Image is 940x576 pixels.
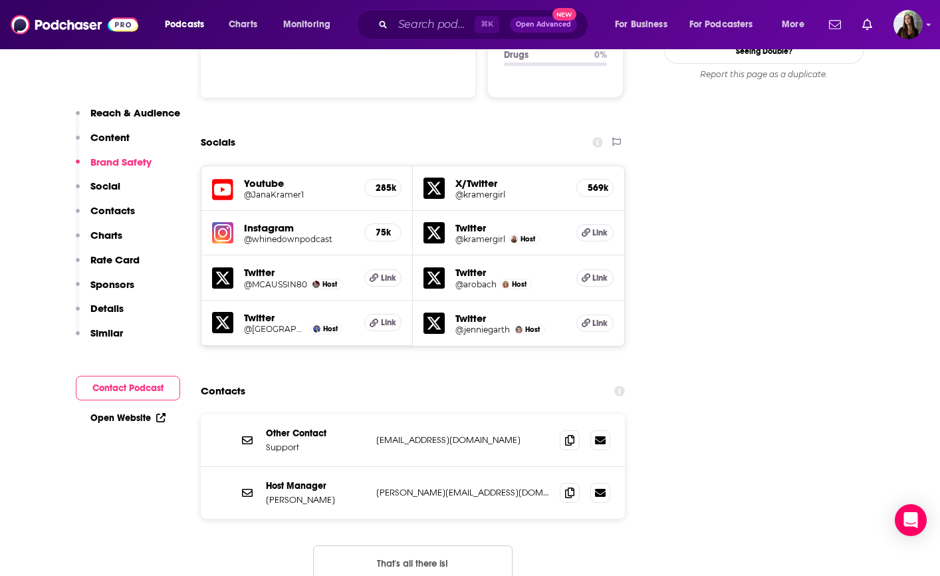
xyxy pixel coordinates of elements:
[893,10,923,39] span: Logged in as bnmartinn
[76,131,130,156] button: Content
[664,38,864,64] a: Seeing Double?
[455,190,566,200] a: @kramergirl
[455,266,566,279] h5: Twitter
[381,317,396,328] span: Link
[594,49,607,61] p: 0 %
[455,177,566,190] h5: X/Twitter
[11,12,138,37] img: Podchaser - Follow, Share and Rate Podcasts
[455,234,505,244] a: @kramergirl
[76,106,180,131] button: Reach & Audience
[895,504,927,536] div: Open Intercom Messenger
[393,14,475,35] input: Search podcasts, credits, & more...
[90,180,120,192] p: Social
[90,106,180,119] p: Reach & Audience
[76,278,134,303] button: Sponsors
[455,221,566,234] h5: Twitter
[504,49,584,61] p: Drugs
[90,302,124,315] p: Details
[266,428,366,439] p: Other Contact
[156,14,221,35] button: open menu
[576,269,614,287] a: Link
[322,280,337,289] span: Host
[455,312,566,325] h5: Twitter
[475,16,499,33] span: ⌘ K
[592,227,608,238] span: Link
[576,315,614,332] a: Link
[76,204,135,229] button: Contacts
[592,273,608,283] span: Link
[576,224,614,241] a: Link
[510,17,577,33] button: Open AdvancedNew
[244,324,308,334] a: @[GEOGRAPHIC_DATA]
[521,235,535,243] span: Host
[893,10,923,39] img: User Profile
[165,15,204,34] span: Podcasts
[455,279,497,289] h5: @arobach
[76,253,140,278] button: Rate Card
[455,325,510,335] a: @jenniegarth
[90,156,152,168] p: Brand Safety
[592,318,608,329] span: Link
[323,325,338,333] span: Host
[376,487,549,498] p: [PERSON_NAME][EMAIL_ADDRESS][DOMAIN_NAME]
[893,10,923,39] button: Show profile menu
[90,131,130,144] p: Content
[266,480,366,492] p: Host Manager
[664,69,864,80] div: Report this page as a duplicate.
[588,182,602,194] h5: 569k
[244,177,354,190] h5: Youtube
[201,130,235,155] h2: Socials
[76,302,124,327] button: Details
[364,269,402,287] a: Link
[512,280,527,289] span: Host
[312,281,320,288] img: Mike Caussin
[266,442,366,453] p: Support
[76,327,123,351] button: Similar
[615,15,667,34] span: For Business
[244,190,354,200] a: @JanaKramer1
[376,227,390,238] h5: 75k
[266,494,366,505] p: [PERSON_NAME]
[857,13,878,36] a: Show notifications dropdown
[244,234,354,244] a: @whinedownpodcast
[313,325,320,333] img: T. J. Holmes
[76,156,152,180] button: Brand Safety
[90,229,122,241] p: Charts
[244,311,354,324] h5: Twitter
[381,273,396,283] span: Link
[76,180,120,204] button: Social
[525,325,540,334] span: Host
[516,21,571,28] span: Open Advanced
[552,8,576,21] span: New
[772,14,821,35] button: open menu
[90,278,134,291] p: Sponsors
[90,204,135,217] p: Contacts
[681,14,772,35] button: open menu
[283,15,330,34] span: Monitoring
[229,15,257,34] span: Charts
[90,412,166,424] a: Open Website
[212,222,233,243] img: iconImage
[201,378,245,404] h2: Contacts
[369,9,601,40] div: Search podcasts, credits, & more...
[90,327,123,339] p: Similar
[364,314,402,331] a: Link
[502,281,509,288] img: Amy Robach
[220,14,265,35] a: Charts
[76,229,122,253] button: Charts
[689,15,753,34] span: For Podcasters
[511,235,518,243] img: Jana Kramer
[515,326,523,333] img: Jennie Garth
[76,376,180,400] button: Contact Podcast
[244,279,307,289] a: @MCAUSSIN80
